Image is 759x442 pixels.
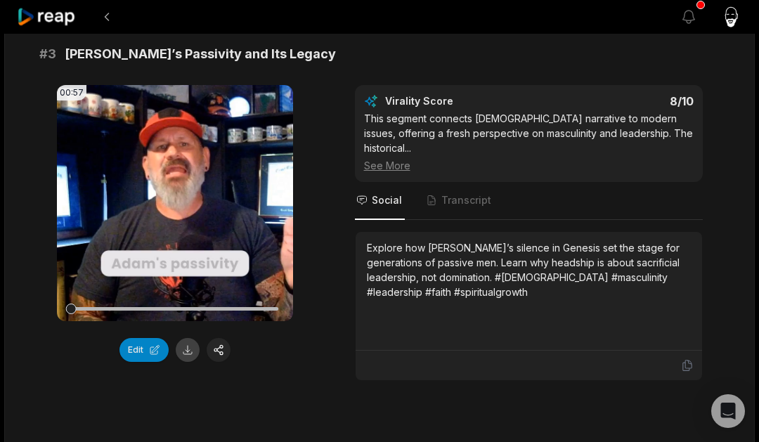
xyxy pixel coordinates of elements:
[57,85,293,321] video: Your browser does not support mp4 format.
[65,44,336,64] span: [PERSON_NAME]’s Passivity and Its Legacy
[372,193,402,207] span: Social
[364,111,694,173] div: This segment connects [DEMOGRAPHIC_DATA] narrative to modern issues, offering a fresh perspective...
[364,158,694,173] div: See More
[355,182,703,220] nav: Tabs
[543,94,694,108] div: 8 /10
[39,44,56,64] span: # 3
[367,240,691,299] div: Explore how [PERSON_NAME]’s silence in Genesis set the stage for generations of passive men. Lear...
[441,193,491,207] span: Transcript
[385,94,536,108] div: Virality Score
[119,338,169,362] button: Edit
[711,394,745,428] div: Open Intercom Messenger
